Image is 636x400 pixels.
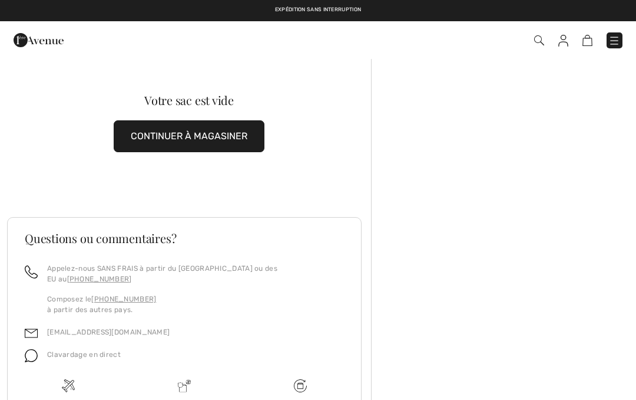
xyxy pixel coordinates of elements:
[14,28,64,52] img: 1ère Avenue
[25,94,353,106] div: Votre sac est vide
[25,349,38,362] img: chat
[62,379,75,392] img: Livraison gratuite dès 99$
[294,379,307,392] img: Livraison gratuite dès 99$
[582,35,592,46] img: Panier d'achat
[47,328,170,336] a: [EMAIL_ADDRESS][DOMAIN_NAME]
[558,35,568,47] img: Mes infos
[178,379,191,392] img: Livraison promise sans frais de dédouanement surprise&nbsp;!
[25,265,38,278] img: call
[67,275,132,283] a: [PHONE_NUMBER]
[534,35,544,45] img: Recherche
[47,350,121,359] span: Clavardage en direct
[608,35,620,47] img: Menu
[25,232,344,244] h3: Questions ou commentaires?
[14,34,64,45] a: 1ère Avenue
[25,327,38,340] img: email
[114,120,264,152] button: CONTINUER À MAGASINER
[47,294,344,315] p: Composez le à partir des autres pays.
[91,295,156,303] a: [PHONE_NUMBER]
[47,263,344,284] p: Appelez-nous SANS FRAIS à partir du [GEOGRAPHIC_DATA] ou des EU au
